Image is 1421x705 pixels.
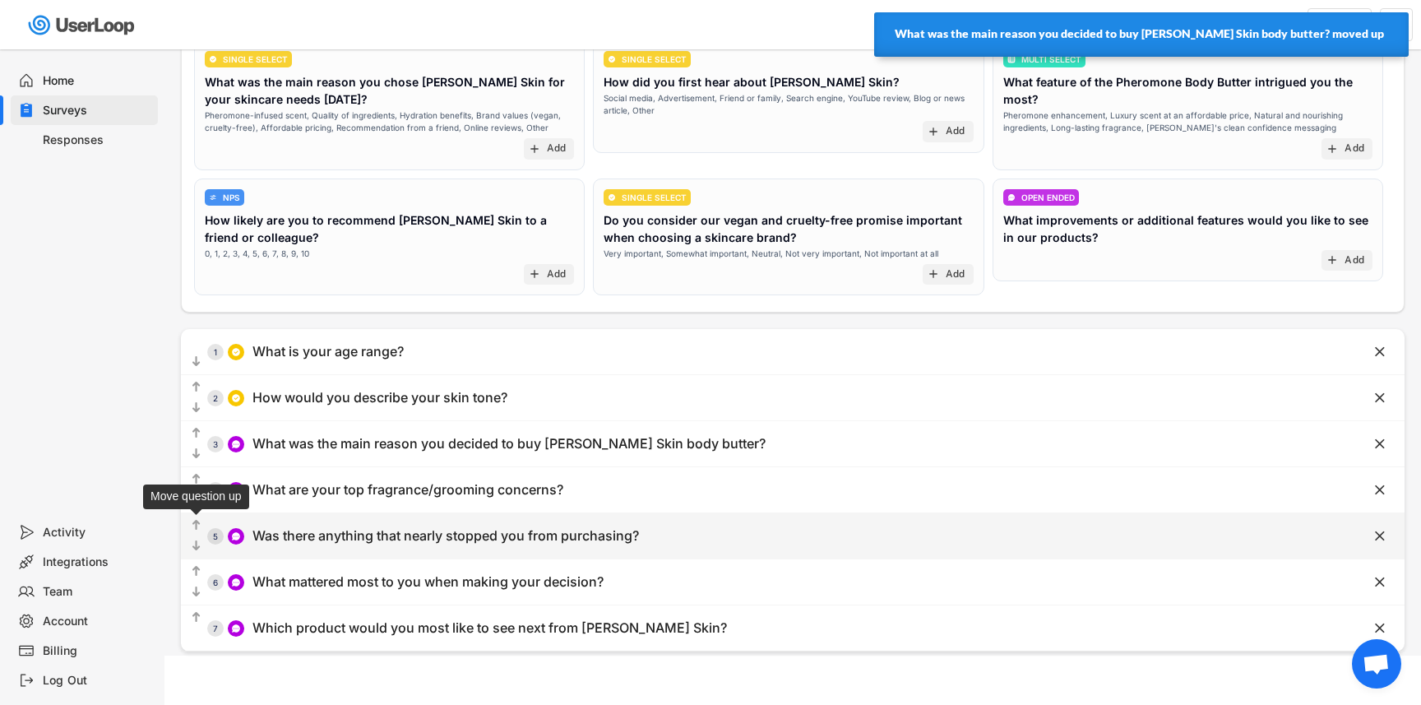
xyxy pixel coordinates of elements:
[1375,435,1385,452] text: 
[207,578,224,587] div: 6
[231,439,241,449] img: ConversationMinor.svg
[192,585,201,599] text: 
[43,643,151,659] div: Billing
[192,518,201,532] text: 
[209,55,217,63] img: CircleTickMinorWhite.svg
[252,573,604,591] div: What mattered most to you when making your decision?
[1372,436,1388,452] button: 
[1021,193,1075,202] div: OPEN ENDED
[231,531,241,541] img: ConversationMinor.svg
[205,211,574,246] div: How likely are you to recommend [PERSON_NAME] Skin to a friend or colleague?
[1375,573,1385,591] text: 
[205,248,309,260] div: 0, 1, 2, 3, 4, 5, 6, 7, 8, 9, 10
[547,268,567,281] div: Add
[604,211,973,246] div: Do you consider our vegan and cruelty-free promise important when choosing a skincare brand?
[1375,527,1385,545] text: 
[231,624,241,633] img: ConversationMinor.svg
[231,393,241,403] img: CircleTickMinorWhite.svg
[207,532,224,540] div: 5
[1007,193,1016,202] img: ConversationMinor.svg
[231,347,241,357] img: CircleTickMinorWhite.svg
[192,564,201,578] text: 
[1375,343,1385,360] text: 
[189,564,203,580] button: 
[192,380,201,394] text: 
[1326,253,1339,267] text: add
[189,492,203,508] button: 
[209,193,217,202] img: AdjustIcon.svg
[1352,639,1401,689] div: Open chat
[1375,389,1385,406] text: 
[608,193,616,202] img: CircleTickMinorWhite.svg
[1345,142,1364,155] div: Add
[43,673,151,689] div: Log Out
[1003,211,1372,246] div: What improvements or additional features would you like to see in our products?
[946,268,965,281] div: Add
[1345,254,1364,267] div: Add
[205,73,574,108] div: What was the main reason you chose [PERSON_NAME] Skin for your skincare needs [DATE]?
[43,525,151,540] div: Activity
[189,610,203,626] button: 
[192,539,201,553] text: 
[43,73,151,89] div: Home
[189,446,203,462] button: 
[192,426,201,440] text: 
[252,389,507,406] div: How would you describe your skin tone?
[1375,481,1385,499] text: 
[528,142,541,155] button: add
[207,486,224,494] div: 4
[192,401,201,415] text: 
[946,125,965,138] div: Add
[192,472,201,486] text: 
[189,584,203,601] button: 
[207,440,224,448] div: 3
[189,471,203,488] button: 
[1003,109,1372,134] div: Pheromone enhancement, Luxury scent at an affordable price, Natural and nourishing ingredients, L...
[43,132,151,148] div: Responses
[189,354,203,370] button: 
[252,481,563,499] div: What are your top fragrance/grooming concerns?
[1372,528,1388,545] button: 
[189,517,203,534] button: 
[205,109,574,134] div: Pheromone-infused scent, Quality of ingredients, Hydration benefits, Brand values (vegan, cruelty...
[252,435,766,452] div: What was the main reason you decided to buy [PERSON_NAME] Skin body butter?
[1326,142,1339,155] button: add
[223,55,288,63] div: SINGLE SELECT
[1007,55,1016,63] img: ListMajor.svg
[223,193,240,202] div: NPS
[927,267,940,281] button: add
[1372,344,1388,360] button: 
[189,538,203,554] button: 
[192,610,201,624] text: 
[604,248,938,260] div: Very important, Somewhat important, Neutral, Not very important, Not important at all
[1372,390,1388,406] button: 
[1372,574,1388,591] button: 
[252,343,404,360] div: What is your age range?
[207,394,224,402] div: 2
[192,355,201,369] text: 
[207,624,224,633] div: 7
[207,348,224,356] div: 1
[231,577,241,587] img: ConversationMinor.svg
[43,103,151,118] div: Surveys
[43,584,151,600] div: Team
[622,193,687,202] div: SINGLE SELECT
[927,125,940,138] text: add
[231,485,241,495] img: ConversationMinor.svg
[1375,619,1385,637] text: 
[895,27,1384,40] strong: What was the main reason you decided to buy [PERSON_NAME] Skin body butter? moved up
[189,400,203,416] button: 
[189,425,203,442] button: 
[43,554,151,570] div: Integrations
[547,142,567,155] div: Add
[608,55,616,63] img: CircleTickMinorWhite.svg
[252,527,639,545] div: Was there anything that nearly stopped you from purchasing?
[1021,55,1081,63] div: MULTI SELECT
[192,493,201,507] text: 
[528,267,541,281] button: add
[189,379,203,396] button: 
[604,73,900,90] div: How did you first hear about [PERSON_NAME] Skin?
